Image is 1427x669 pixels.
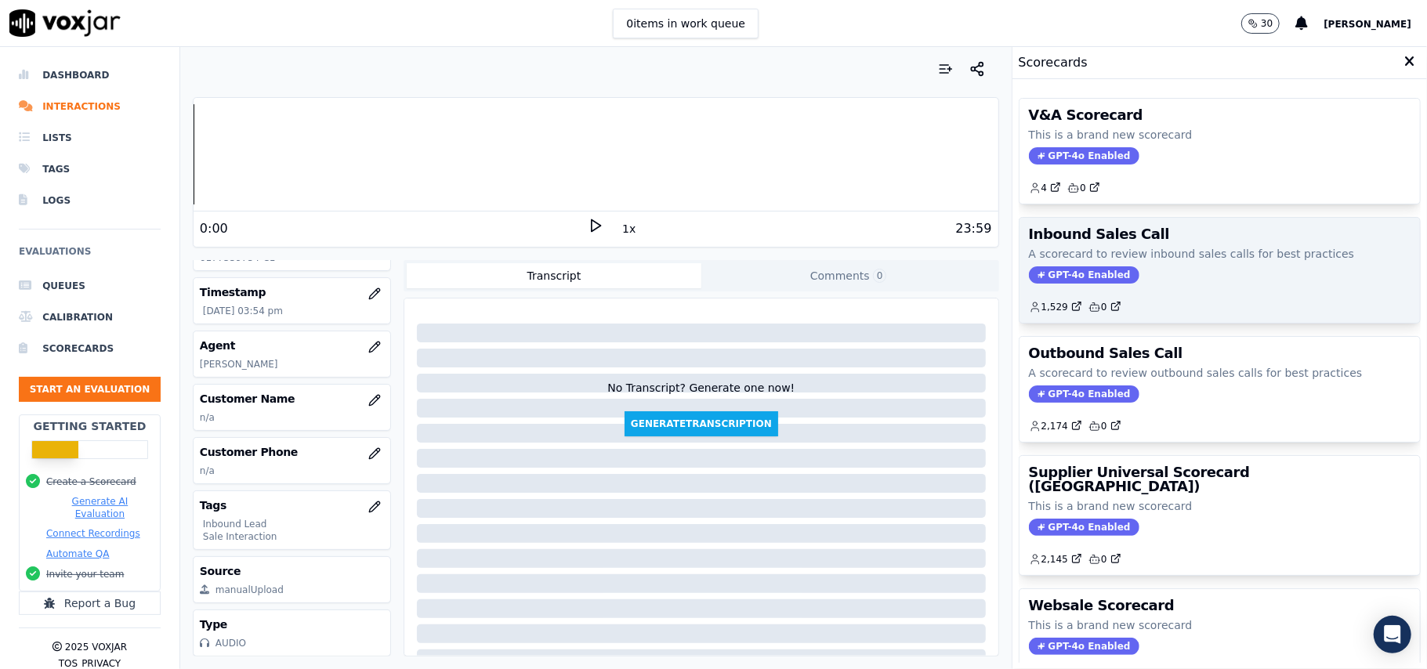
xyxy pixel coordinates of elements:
[200,338,384,353] h3: Agent
[19,302,161,333] a: Calibration
[1088,553,1121,566] a: 0
[215,637,246,649] div: AUDIO
[613,9,759,38] button: 0items in work queue
[619,218,639,240] button: 1x
[200,219,228,238] div: 0:00
[1088,420,1121,432] a: 0
[1029,365,1411,381] p: A scorecard to review outbound sales calls for best practices
[1029,385,1139,403] span: GPT-4o Enabled
[607,380,795,411] div: No Transcript? Generate one now!
[873,269,887,283] span: 0
[200,358,384,371] p: [PERSON_NAME]
[1029,346,1411,360] h3: Outbound Sales Call
[19,591,161,615] button: Report a Bug
[1029,266,1139,284] span: GPT-4o Enabled
[1029,227,1411,241] h3: Inbound Sales Call
[46,495,154,520] button: Generate AI Evaluation
[19,242,161,270] h6: Evaluations
[200,444,384,460] h3: Customer Phone
[1029,182,1068,194] button: 4
[1029,182,1062,194] a: 4
[200,497,384,513] h3: Tags
[1029,519,1139,536] span: GPT-4o Enabled
[1012,47,1427,79] div: Scorecards
[1324,14,1427,33] button: [PERSON_NAME]
[200,465,384,477] p: n/a
[203,530,384,543] p: Sale Interaction
[407,263,701,288] button: Transcript
[1374,616,1411,653] div: Open Intercom Messenger
[19,91,161,122] a: Interactions
[1029,598,1411,613] h3: Websale Scorecard
[19,377,161,402] button: Start an Evaluation
[1029,420,1082,432] a: 2,174
[1241,13,1280,34] button: 30
[200,391,384,407] h3: Customer Name
[200,411,384,424] p: n/a
[203,518,384,530] p: Inbound Lead
[46,548,109,560] button: Automate QA
[46,476,136,488] button: Create a Scorecard
[1029,553,1082,566] a: 2,145
[215,584,284,596] div: manualUpload
[19,154,161,185] a: Tags
[1241,13,1295,34] button: 30
[1029,147,1139,165] span: GPT-4o Enabled
[19,122,161,154] a: Lists
[1261,17,1273,30] p: 30
[1029,127,1411,143] p: This is a brand new scorecard
[19,333,161,364] a: Scorecards
[1029,108,1411,122] h3: V&A Scorecard
[1029,498,1411,514] p: This is a brand new scorecard
[955,219,991,238] div: 23:59
[200,563,384,579] h3: Source
[46,527,140,540] button: Connect Recordings
[1029,465,1411,494] h3: Supplier Universal Scorecard ([GEOGRAPHIC_DATA])
[19,270,161,302] a: Queues
[1324,19,1411,30] span: [PERSON_NAME]
[1029,246,1411,262] p: A scorecard to review inbound sales calls for best practices
[200,284,384,300] h3: Timestamp
[701,263,996,288] button: Comments
[1029,553,1088,566] button: 2,145
[19,185,161,216] a: Logs
[19,60,161,91] a: Dashboard
[1029,617,1411,633] p: This is a brand new scorecard
[9,9,121,37] img: voxjar logo
[46,568,124,580] button: Invite your team
[33,418,146,434] h2: Getting Started
[1088,301,1121,313] a: 0
[1029,638,1139,655] span: GPT-4o Enabled
[200,617,384,632] h3: Type
[1029,420,1088,432] button: 2,174
[1067,182,1100,194] a: 0
[1029,301,1088,313] button: 1,529
[65,641,127,653] p: 2025 Voxjar
[625,411,778,436] button: GenerateTranscription
[203,305,384,317] p: [DATE] 03:54 pm
[1029,301,1082,313] a: 1,529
